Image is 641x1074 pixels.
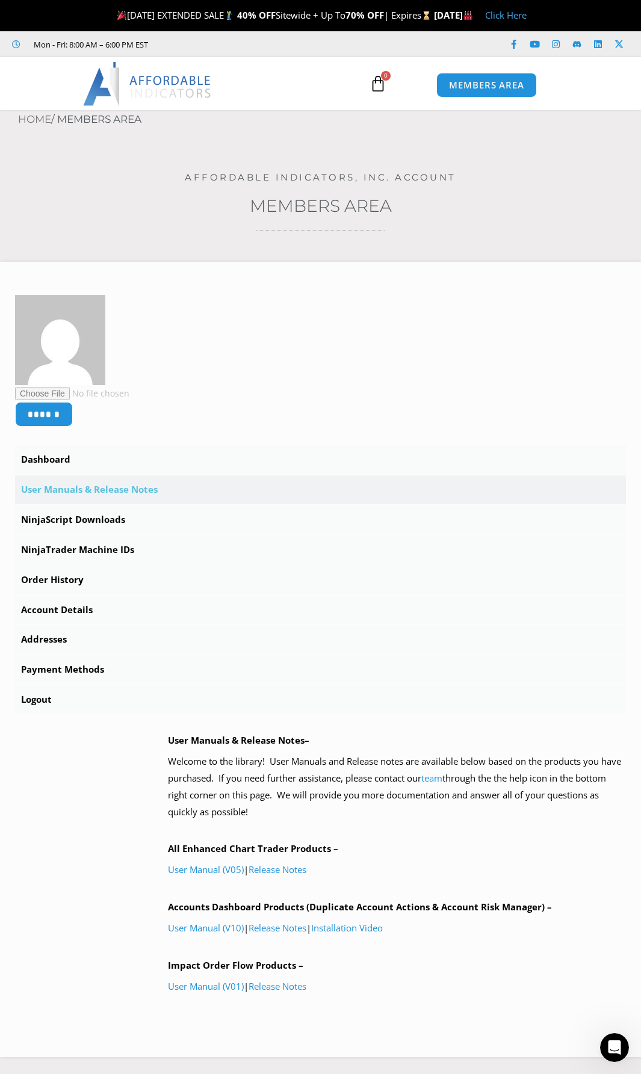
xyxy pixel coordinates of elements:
a: Payment Methods [15,655,626,684]
img: ⌛ [422,11,431,20]
strong: 40% OFF [237,9,276,21]
b: All Enhanced Chart Trader Products – [168,842,338,854]
a: Members Area [250,196,392,216]
b: Impact Order Flow Products – [168,959,303,971]
a: NinjaScript Downloads [15,505,626,534]
img: 925360af599e705dfea4bdcfe2d498d721ed2e900c3c289da49612736967770f [15,295,105,385]
strong: 70% OFF [345,9,384,21]
a: Addresses [15,625,626,654]
a: Account Details [15,596,626,625]
a: Release Notes [249,863,306,875]
nav: Account pages [15,445,626,714]
a: Order History [15,566,626,594]
a: MEMBERS AREA [436,73,537,97]
strong: [DATE] [434,9,473,21]
b: Accounts Dashboard Products (Duplicate Account Actions & Account Risk Manager) – [168,901,552,913]
a: Logout [15,685,626,714]
iframe: Intercom live chat [600,1033,629,1062]
span: Mon - Fri: 8:00 AM – 6:00 PM EST [31,37,148,52]
img: 🏭 [463,11,472,20]
iframe: Customer reviews powered by Trustpilot [157,39,338,51]
a: team [421,772,442,784]
img: 🎉 [117,11,126,20]
b: User Manuals & Release Notes– [168,734,309,746]
a: Click Here [485,9,527,21]
p: | | [168,920,626,937]
p: Welcome to the library! User Manuals and Release notes are available below based on the products ... [168,753,626,820]
a: Installation Video [311,922,383,934]
p: | [168,978,626,995]
span: MEMBERS AREA [449,81,524,90]
a: NinjaTrader Machine IDs [15,535,626,564]
a: Release Notes [249,980,306,992]
span: 0 [381,71,391,81]
a: User Manual (V10) [168,922,244,934]
a: Home [18,113,51,125]
a: 0 [351,66,404,101]
a: User Manual (V01) [168,980,244,992]
a: Release Notes [249,922,306,934]
img: LogoAI | Affordable Indicators – NinjaTrader [83,62,212,105]
a: User Manual (V05) [168,863,244,875]
a: User Manuals & Release Notes [15,475,626,504]
a: Affordable Indicators, Inc. Account [185,171,456,183]
span: [DATE] EXTENDED SALE Sitewide + Up To | Expires [114,9,433,21]
p: | [168,862,626,878]
img: 🏌️‍♂️ [225,11,234,20]
a: Dashboard [15,445,626,474]
nav: Breadcrumb [18,110,641,129]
